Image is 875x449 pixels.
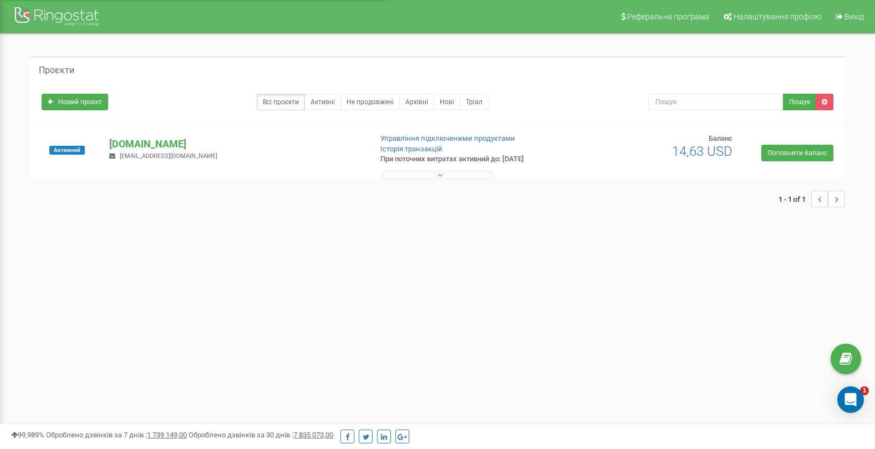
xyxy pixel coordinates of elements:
[399,94,434,110] a: Архівні
[845,12,864,21] span: Вихід
[779,191,811,207] span: 1 - 1 of 1
[860,386,869,395] span: 1
[434,94,460,110] a: Нові
[837,386,864,413] div: Open Intercom Messenger
[42,94,108,110] a: Новий проєкт
[39,65,74,75] h5: Проєкти
[293,431,333,439] u: 7 835 073,00
[709,134,732,142] span: Баланс
[380,154,566,165] p: При поточних витратах активний до: [DATE]
[779,180,845,218] nav: ...
[380,145,442,153] a: Історія транзакцій
[257,94,305,110] a: Всі проєкти
[11,431,44,439] span: 99,989%
[340,94,400,110] a: Не продовжені
[46,431,187,439] span: Оброблено дзвінків за 7 днів :
[147,431,187,439] u: 1 739 149,00
[460,94,489,110] a: Тріал
[189,431,333,439] span: Оброблено дзвінків за 30 днів :
[304,94,341,110] a: Активні
[783,94,816,110] button: Пошук
[109,137,362,151] p: [DOMAIN_NAME]
[672,144,732,159] span: 14,63 USD
[761,145,833,161] a: Поповнити баланс
[380,134,515,142] a: Управління підключеними продуктами
[627,12,709,21] span: Реферальна програма
[648,94,784,110] input: Пошук
[734,12,821,21] span: Налаштування профілю
[120,152,217,160] span: [EMAIL_ADDRESS][DOMAIN_NAME]
[49,146,85,155] span: Активний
